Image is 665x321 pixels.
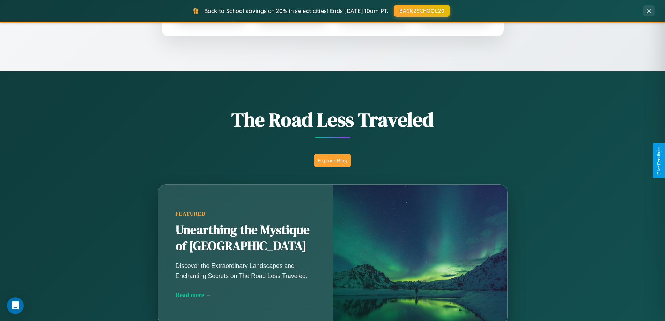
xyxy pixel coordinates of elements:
[176,261,315,280] p: Discover the Extraordinary Landscapes and Enchanting Secrets on The Road Less Traveled.
[123,106,542,133] h1: The Road Less Traveled
[394,5,450,17] button: BACK2SCHOOL20
[176,211,315,217] div: Featured
[314,154,351,167] button: Explore Blog
[176,222,315,254] h2: Unearthing the Mystique of [GEOGRAPHIC_DATA]
[176,291,315,299] div: Read more →
[657,146,662,175] div: Give Feedback
[204,7,389,14] span: Back to School savings of 20% in select cities! Ends [DATE] 10am PT.
[7,297,24,314] div: Open Intercom Messenger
